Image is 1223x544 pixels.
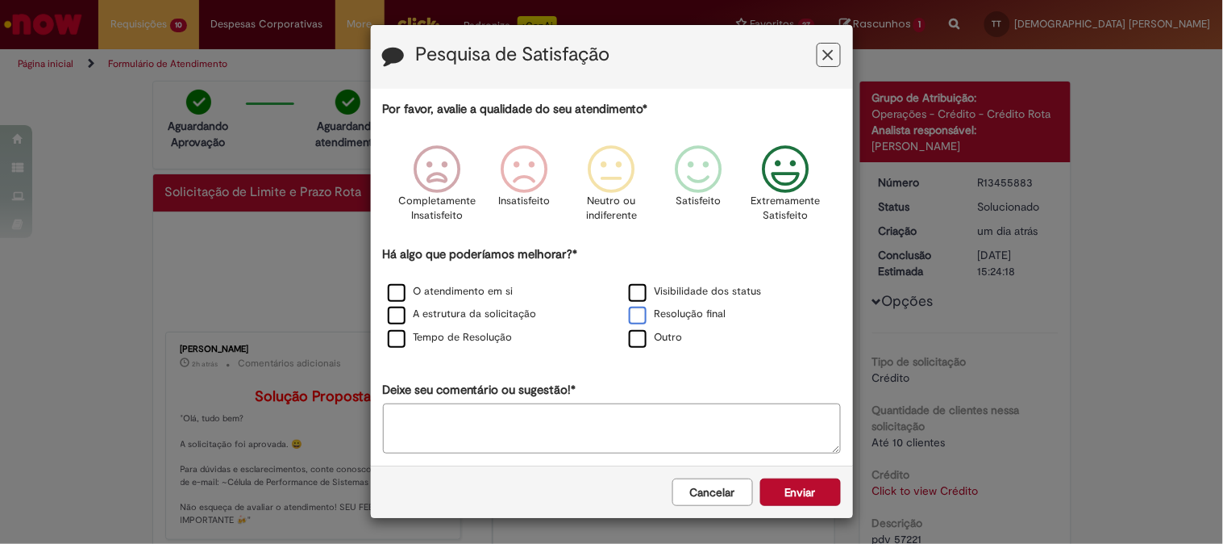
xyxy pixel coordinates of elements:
[760,479,841,506] button: Enviar
[570,133,652,244] div: Neutro ou indiferente
[383,246,841,350] div: Há algo que poderíamos melhorar?*
[751,194,821,224] p: Extremamente Satisfeito
[383,101,648,118] label: Por favor, avalie a qualidade do seu atendimento*
[498,194,550,209] p: Insatisfeito
[658,133,740,244] div: Satisfeito
[629,307,726,322] label: Resolução final
[483,133,565,244] div: Insatisfeito
[388,284,514,299] label: O atendimento em si
[629,284,762,299] label: Visibilidade dos status
[388,307,537,322] label: A estrutura da solicitação
[398,194,476,224] p: Completamente Insatisfeito
[383,382,576,399] label: Deixe seu comentário ou sugestão!*
[388,330,513,345] label: Tempo de Resolução
[672,479,753,506] button: Cancelar
[629,330,683,345] label: Outro
[582,194,640,224] p: Neutro ou indiferente
[745,133,827,244] div: Extremamente Satisfeito
[396,133,478,244] div: Completamente Insatisfeito
[416,44,610,65] label: Pesquisa de Satisfação
[676,194,722,209] p: Satisfeito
